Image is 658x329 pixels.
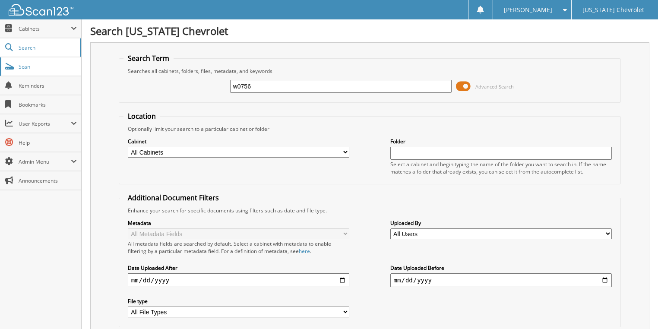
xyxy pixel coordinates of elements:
input: end [390,273,612,287]
legend: Location [123,111,160,121]
label: Folder [390,138,612,145]
label: Metadata [128,219,350,227]
legend: Search Term [123,54,174,63]
label: Date Uploaded Before [390,264,612,272]
h1: Search [US_STATE] Chevrolet [90,24,649,38]
div: Searches all cabinets, folders, files, metadata, and keywords [123,67,617,75]
span: [PERSON_NAME] [504,7,552,13]
img: scan123-logo-white.svg [9,4,73,16]
label: Date Uploaded After [128,264,350,272]
span: [US_STATE] Chevrolet [582,7,644,13]
label: File type [128,297,350,305]
div: Enhance your search for specific documents using filters such as date and file type. [123,207,617,214]
div: Optionally limit your search to a particular cabinet or folder [123,125,617,133]
div: All metadata fields are searched by default. Select a cabinet with metadata to enable filtering b... [128,240,350,255]
span: Advanced Search [475,83,514,90]
span: Bookmarks [19,101,77,108]
div: Select a cabinet and begin typing the name of the folder you want to search in. If the name match... [390,161,612,175]
span: Search [19,44,76,51]
span: Admin Menu [19,158,71,165]
a: here [299,247,310,255]
legend: Additional Document Filters [123,193,223,202]
span: Announcements [19,177,77,184]
label: Uploaded By [390,219,612,227]
span: Reminders [19,82,77,89]
label: Cabinet [128,138,350,145]
span: Help [19,139,77,146]
span: User Reports [19,120,71,127]
span: Scan [19,63,77,70]
span: Cabinets [19,25,71,32]
input: start [128,273,350,287]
